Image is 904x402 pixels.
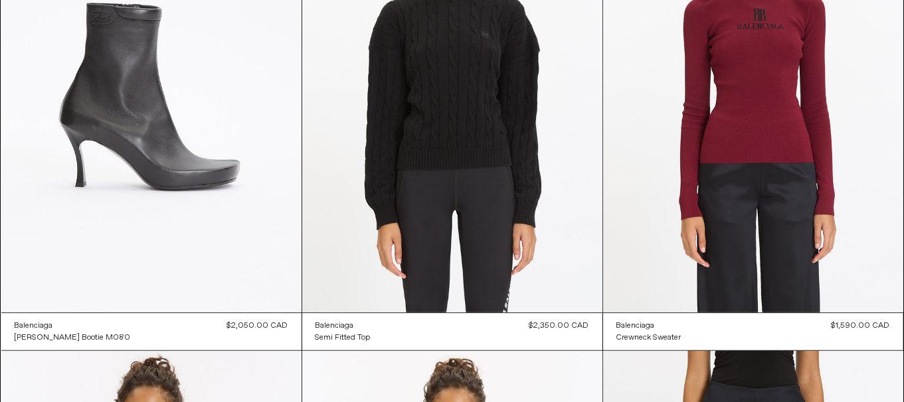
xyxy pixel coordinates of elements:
div: $2,350.00 CAD [529,320,589,332]
a: Balenciaga [316,320,371,332]
a: Crewneck Sweater [616,332,681,344]
div: [PERSON_NAME] Bootie M080 [15,332,131,344]
div: Crewneck Sweater [616,332,681,344]
div: Balenciaga [616,320,655,332]
a: Balenciaga [616,320,681,332]
div: Balenciaga [15,320,53,332]
a: [PERSON_NAME] Bootie M080 [15,332,131,344]
div: Semi Fitted Top [316,332,371,344]
div: $1,590.00 CAD [832,320,890,332]
a: Semi Fitted Top [316,332,371,344]
div: $2,050.00 CAD [227,320,288,332]
div: Balenciaga [316,320,354,332]
a: Balenciaga [15,320,131,332]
